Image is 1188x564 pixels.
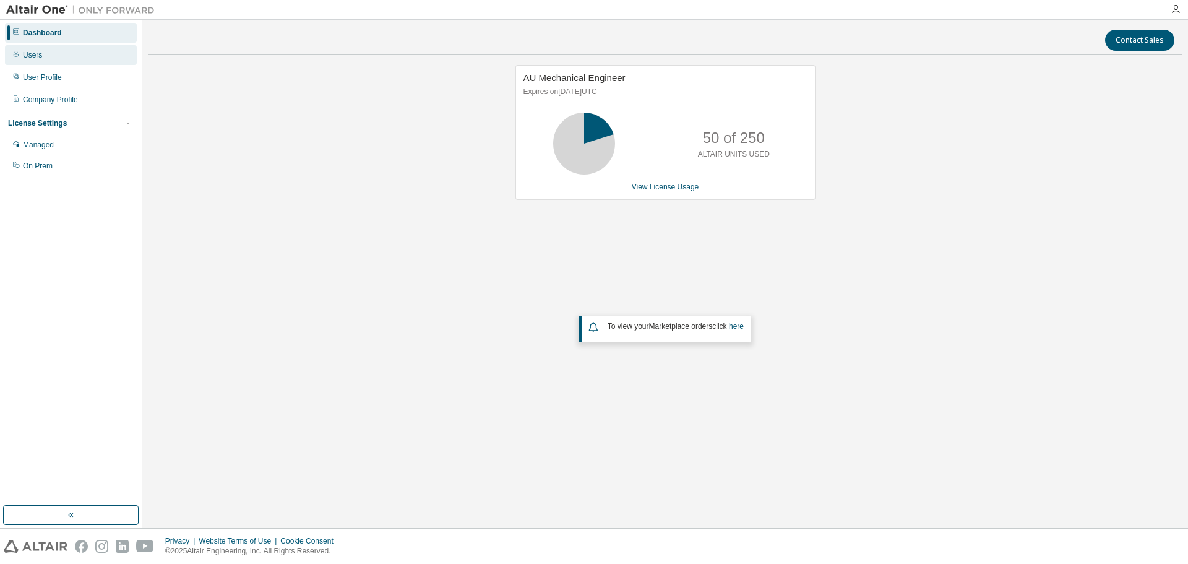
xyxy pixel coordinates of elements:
span: AU Mechanical Engineer [523,72,626,83]
div: Website Terms of Use [199,536,280,546]
button: Contact Sales [1105,30,1174,51]
div: License Settings [8,118,67,128]
p: © 2025 Altair Engineering, Inc. All Rights Reserved. [165,546,341,557]
div: Privacy [165,536,199,546]
img: instagram.svg [95,540,108,553]
p: ALTAIR UNITS USED [698,149,770,160]
p: 50 of 250 [703,128,765,149]
div: Managed [23,140,54,150]
div: Cookie Consent [280,536,340,546]
div: Users [23,50,42,60]
div: On Prem [23,161,53,171]
img: Altair One [6,4,161,16]
div: User Profile [23,72,62,82]
em: Marketplace orders [649,322,713,331]
a: here [729,322,744,331]
a: View License Usage [632,183,699,191]
p: Expires on [DATE] UTC [523,87,804,97]
img: altair_logo.svg [4,540,67,553]
div: Company Profile [23,95,78,105]
span: To view your click [608,322,744,331]
img: linkedin.svg [116,540,129,553]
img: youtube.svg [136,540,154,553]
div: Dashboard [23,28,62,38]
img: facebook.svg [75,540,88,553]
